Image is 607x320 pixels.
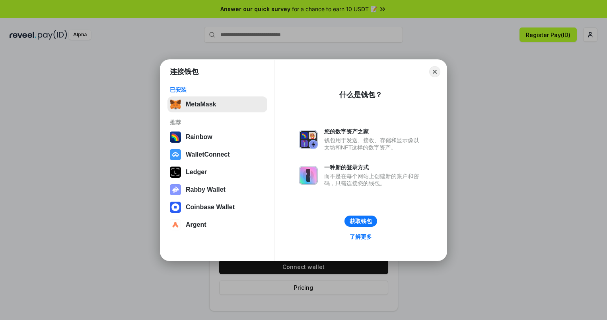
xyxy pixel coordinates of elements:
button: Rainbow [167,129,267,145]
div: 钱包用于发送、接收、存储和显示像以太坊和NFT这样的数字资产。 [324,137,423,151]
button: Coinbase Wallet [167,199,267,215]
a: 了解更多 [345,232,377,242]
div: Rabby Wallet [186,186,226,193]
div: Rainbow [186,133,212,141]
div: 而不是在每个网站上创建新的账户和密码，只需连接您的钱包。 [324,173,423,187]
img: svg+xml,%3Csvg%20width%3D%2228%22%20height%3D%2228%22%20viewBox%3D%220%200%2028%2028%22%20fill%3D... [170,202,181,213]
div: 已安装 [170,86,265,93]
img: svg+xml,%3Csvg%20xmlns%3D%22http%3A%2F%2Fwww.w3.org%2F2000%2Fsvg%22%20fill%3D%22none%22%20viewBox... [170,184,181,195]
img: svg+xml,%3Csvg%20xmlns%3D%22http%3A%2F%2Fwww.w3.org%2F2000%2Fsvg%22%20fill%3D%22none%22%20viewBox... [299,130,318,149]
img: svg+xml,%3Csvg%20xmlns%3D%22http%3A%2F%2Fwww.w3.org%2F2000%2Fsvg%22%20width%3D%2228%22%20height%3... [170,167,181,178]
div: 获取钱包 [350,218,372,225]
button: 获取钱包 [344,216,377,227]
button: MetaMask [167,96,267,112]
div: 您的数字资产之家 [324,128,423,135]
img: svg+xml,%3Csvg%20fill%3D%22none%22%20height%3D%2233%22%20viewBox%3D%220%200%2035%2033%22%20width%... [170,99,181,110]
button: Ledger [167,164,267,180]
img: svg+xml,%3Csvg%20width%3D%2228%22%20height%3D%2228%22%20viewBox%3D%220%200%2028%2028%22%20fill%3D... [170,219,181,230]
div: 推荐 [170,119,265,126]
div: WalletConnect [186,151,230,158]
button: WalletConnect [167,147,267,163]
button: Close [429,66,440,77]
h1: 连接钱包 [170,67,198,77]
div: Argent [186,221,206,228]
div: Ledger [186,169,207,176]
img: svg+xml,%3Csvg%20width%3D%2228%22%20height%3D%2228%22%20viewBox%3D%220%200%2028%2028%22%20fill%3D... [170,149,181,160]
div: Coinbase Wallet [186,204,235,211]
div: MetaMask [186,101,216,108]
div: 什么是钱包？ [339,90,382,100]
button: Rabby Wallet [167,182,267,198]
img: svg+xml,%3Csvg%20xmlns%3D%22http%3A%2F%2Fwww.w3.org%2F2000%2Fsvg%22%20fill%3D%22none%22%20viewBox... [299,166,318,185]
div: 一种新的登录方式 [324,164,423,171]
div: 了解更多 [350,233,372,240]
button: Argent [167,217,267,233]
img: svg+xml,%3Csvg%20width%3D%22120%22%20height%3D%22120%22%20viewBox%3D%220%200%20120%20120%22%20fil... [170,132,181,143]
